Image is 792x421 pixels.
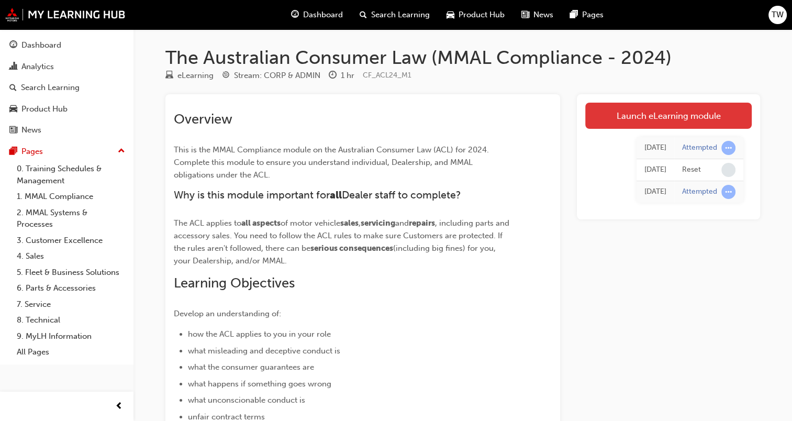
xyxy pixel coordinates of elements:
[188,329,331,339] span: how the ACL applies to you in your role
[682,143,717,153] div: Attempted
[562,4,612,26] a: pages-iconPages
[340,218,359,228] span: sales
[409,218,435,228] span: repairs
[533,9,553,21] span: News
[291,8,299,21] span: guage-icon
[721,141,735,155] span: learningRecordVerb_ATTEMPT-icon
[13,264,129,281] a: 5. Fleet & Business Solutions
[513,4,562,26] a: news-iconNews
[174,145,491,180] span: This is the MMAL Compliance module on the Australian Consumer Law (ACL) for 2024. Complete this m...
[21,146,43,158] div: Pages
[395,218,409,228] span: and
[768,6,787,24] button: TW
[4,99,129,119] a: Product Hub
[118,145,125,158] span: up-icon
[438,4,513,26] a: car-iconProduct Hub
[721,185,735,199] span: learningRecordVerb_ATTEMPT-icon
[4,78,129,97] a: Search Learning
[9,147,17,157] span: pages-icon
[582,9,604,21] span: Pages
[9,41,17,50] span: guage-icon
[165,71,173,81] span: learningResourceType_ELEARNING-icon
[13,344,129,360] a: All Pages
[4,57,129,76] a: Analytics
[241,218,281,228] span: all aspects
[521,8,529,21] span: news-icon
[281,218,340,228] span: of motor vehicle
[174,111,232,127] span: Overview
[13,328,129,345] a: 9. MyLH Information
[13,161,129,189] a: 0. Training Schedules & Management
[772,9,784,21] span: TW
[371,9,430,21] span: Search Learning
[330,189,342,201] span: all
[9,62,17,72] span: chart-icon
[341,70,354,82] div: 1 hr
[329,69,354,82] div: Duration
[682,187,717,197] div: Attempted
[9,105,17,114] span: car-icon
[174,275,295,291] span: Learning Objectives
[188,379,331,389] span: what happens if something goes wrong
[13,205,129,232] a: 2. MMAL Systems & Processes
[165,46,760,69] h1: The Australian Consumer Law (MMAL Compliance - 2024)
[13,280,129,296] a: 6. Parts & Accessories
[644,164,666,176] div: Thu Jul 31 2025 14:10:01 GMT+1000 (Australian Eastern Standard Time)
[342,189,461,201] span: Dealer staff to complete?
[359,218,361,228] span: ,
[329,71,337,81] span: clock-icon
[4,36,129,55] a: Dashboard
[4,142,129,161] button: Pages
[188,362,314,372] span: what the consumer guarantees are
[570,8,578,21] span: pages-icon
[13,296,129,313] a: 7. Service
[13,248,129,264] a: 4. Sales
[222,71,230,81] span: target-icon
[21,39,61,51] div: Dashboard
[459,9,505,21] span: Product Hub
[13,189,129,205] a: 1. MMAL Compliance
[283,4,351,26] a: guage-iconDashboard
[174,218,511,253] span: , including parts and accessory sales. You need to follow the ACL rules to make sure Customers ar...
[9,126,17,135] span: news-icon
[177,70,214,82] div: eLearning
[5,8,126,21] img: mmal
[351,4,438,26] a: search-iconSearch Learning
[13,232,129,249] a: 3. Customer Excellence
[115,400,123,413] span: prev-icon
[4,120,129,140] a: News
[644,186,666,198] div: Fri Jul 11 2025 08:46:39 GMT+1000 (Australian Eastern Standard Time)
[4,34,129,142] button: DashboardAnalyticsSearch LearningProduct HubNews
[363,71,411,80] span: Learning resource code
[644,142,666,154] div: Thu Jul 31 2025 14:10:03 GMT+1000 (Australian Eastern Standard Time)
[360,8,367,21] span: search-icon
[188,395,305,405] span: what unconscionable conduct is
[21,82,80,94] div: Search Learning
[188,346,340,356] span: what misleading and deceptive conduct is
[165,69,214,82] div: Type
[9,83,17,93] span: search-icon
[21,61,54,73] div: Analytics
[310,243,393,253] span: serious consequences
[222,69,320,82] div: Stream
[174,189,330,201] span: Why is this module important for
[361,218,395,228] span: servicing
[234,70,320,82] div: Stream: CORP & ADMIN
[447,8,454,21] span: car-icon
[585,103,752,129] a: Launch eLearning module
[21,103,68,115] div: Product Hub
[13,312,129,328] a: 8. Technical
[682,165,701,175] div: Reset
[174,218,241,228] span: The ACL applies to
[721,163,735,177] span: learningRecordVerb_NONE-icon
[21,124,41,136] div: News
[174,309,281,318] span: Develop an understanding of:
[303,9,343,21] span: Dashboard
